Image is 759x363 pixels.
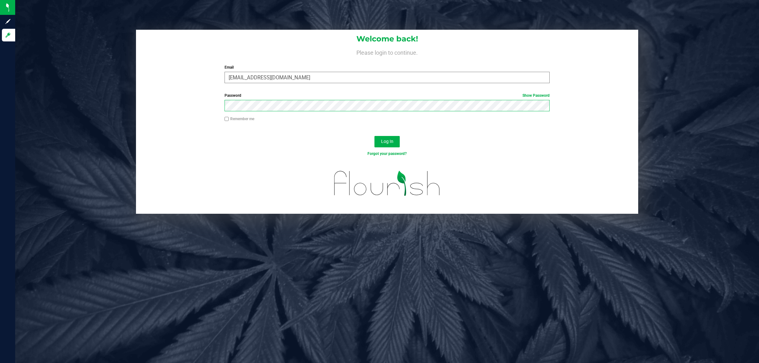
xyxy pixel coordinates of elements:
[225,93,241,98] span: Password
[324,163,450,204] img: flourish_logo.svg
[136,48,638,56] h4: Please login to continue.
[522,93,550,98] a: Show Password
[225,65,550,70] label: Email
[374,136,400,147] button: Log In
[5,18,11,25] inline-svg: Sign up
[367,151,407,156] a: Forgot your password?
[136,35,638,43] h1: Welcome back!
[225,117,229,121] input: Remember me
[225,116,254,122] label: Remember me
[5,32,11,38] inline-svg: Log in
[381,139,393,144] span: Log In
